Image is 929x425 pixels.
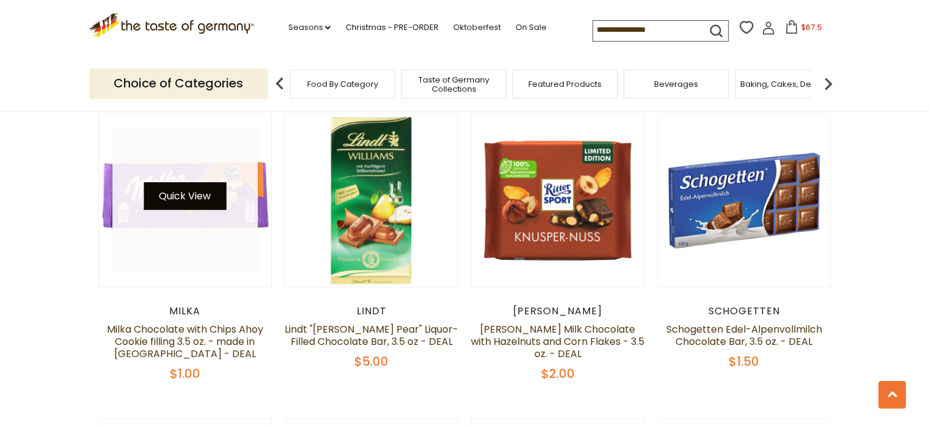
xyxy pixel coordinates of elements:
a: Food By Category [307,79,378,89]
div: [PERSON_NAME] [471,305,645,317]
span: $67.5 [801,22,822,32]
a: Oktoberfest [453,21,500,34]
a: Baking, Cakes, Desserts [740,79,835,89]
a: Lindt "[PERSON_NAME] Pear" Liquor-Filled Chocolate Bar, 3.5 oz - DEAL [285,322,458,349]
button: Quick View [144,182,226,210]
p: Choice of Categories [89,68,268,98]
img: previous arrow [268,72,292,96]
span: $5.00 [354,353,388,370]
a: Schogetten Edel-Alpenvollmilch Chocolate Bar, 3.5 oz. - DEAL [666,322,822,349]
img: Schogetten Edel-Alpenvollmilch Chocolate Bar, 3.5 oz. - DEAL [658,114,831,287]
a: Taste of Germany Collections [405,75,503,94]
img: Lindt "Williams Pear" Liquor-Filled Chocolate Bar, 3.5 oz - DEAL [285,114,458,287]
img: Milka Chocolate with Chips Ahoy Cookie filling 3.5 oz. - made in Germany - DEAL [99,114,272,287]
a: Beverages [654,79,698,89]
a: Featured Products [528,79,602,89]
div: Lindt [285,305,459,317]
a: On Sale [515,21,546,34]
a: Christmas - PRE-ORDER [345,21,438,34]
a: [PERSON_NAME] Milk Chocolate with Hazelnuts and Corn Flakes - 3.5 oz. - DEAL [471,322,644,361]
img: next arrow [816,72,840,96]
button: $67.5 [778,20,829,39]
span: $1.50 [729,353,759,370]
div: Milka [98,305,272,317]
div: Schogetten [657,305,831,317]
span: $1.00 [170,365,200,382]
a: Seasons [288,21,330,34]
span: $2.00 [541,365,575,382]
a: Milka Chocolate with Chips Ahoy Cookie filling 3.5 oz. - made in [GEOGRAPHIC_DATA] - DEAL [107,322,263,361]
img: Ritter Milk Chocolate with Hazelnuts and Corn Flakes - 3.5 oz. - DEAL [472,114,644,287]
